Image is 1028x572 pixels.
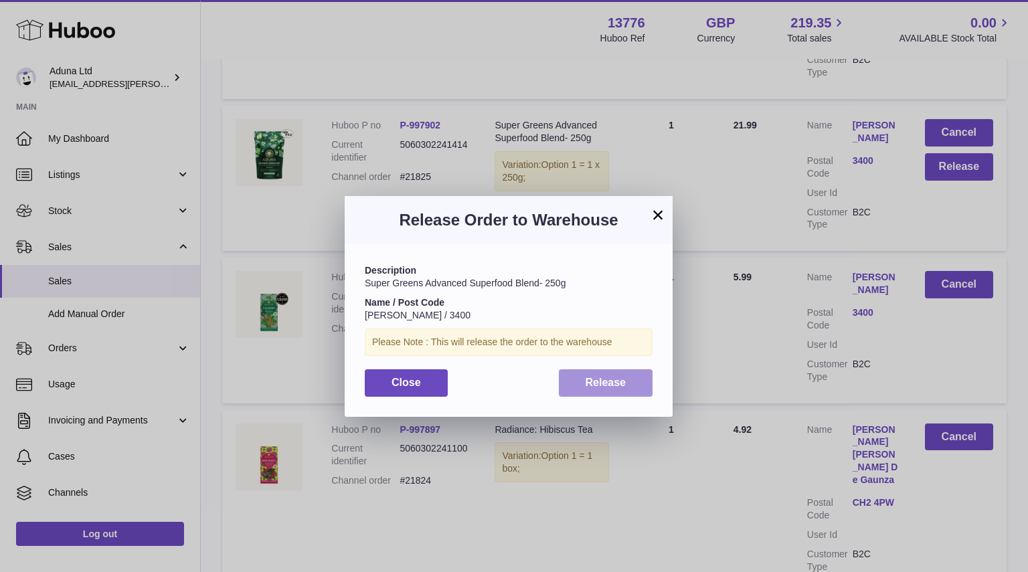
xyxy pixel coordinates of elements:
span: Release [586,377,626,388]
span: Close [392,377,421,388]
span: Super Greens Advanced Superfood Blend- 250g [365,278,566,288]
button: Release [559,369,653,397]
h3: Release Order to Warehouse [365,209,653,231]
div: Please Note : This will release the order to the warehouse [365,328,653,356]
button: Close [365,369,448,397]
button: × [650,207,666,223]
span: [PERSON_NAME] / 3400 [365,310,470,320]
strong: Description [365,265,416,276]
strong: Name / Post Code [365,297,444,308]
